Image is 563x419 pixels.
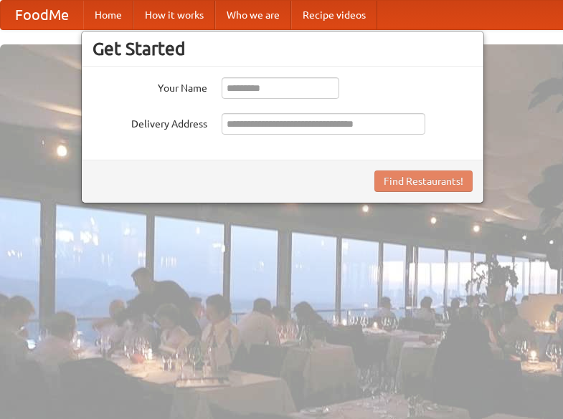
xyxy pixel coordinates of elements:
[133,1,215,29] a: How it works
[291,1,377,29] a: Recipe videos
[93,38,473,59] h3: Get Started
[1,1,83,29] a: FoodMe
[83,1,133,29] a: Home
[93,77,207,95] label: Your Name
[374,170,473,192] button: Find Restaurants!
[215,1,291,29] a: Who we are
[93,113,207,131] label: Delivery Address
